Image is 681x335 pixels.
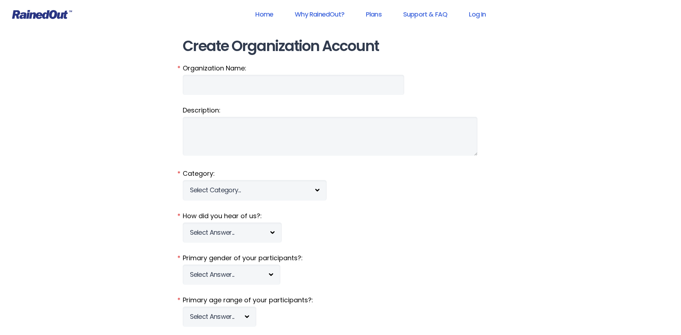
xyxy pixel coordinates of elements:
a: Home [246,6,283,22]
label: Primary age range of your participants?: [183,295,499,305]
label: Description: [183,106,499,115]
label: How did you hear of us?: [183,211,499,221]
label: Category: [183,169,499,178]
label: Organization Name: [183,64,499,73]
a: Log In [460,6,495,22]
a: Support & FAQ [394,6,457,22]
label: Primary gender of your participants?: [183,253,499,263]
a: Why RainedOut? [285,6,354,22]
a: Plans [356,6,391,22]
h1: Create Organization Account [183,38,499,54]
